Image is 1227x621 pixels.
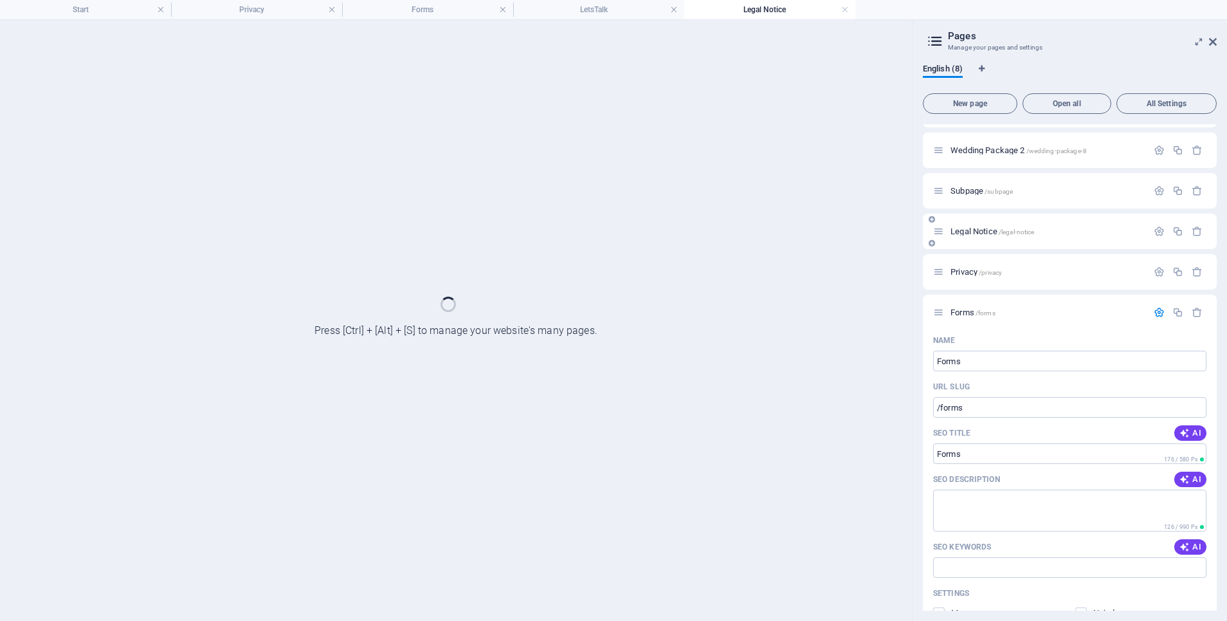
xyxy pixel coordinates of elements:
span: /wedding-package-8 [1026,147,1087,154]
button: All Settings [1116,93,1217,114]
div: Privacy/privacy [947,268,1147,276]
p: URL SLUG [933,382,970,392]
h4: LetsTalk [513,3,684,17]
span: New page [929,100,1012,107]
div: Remove [1192,266,1203,277]
span: Calculated pixel length in search results [1161,455,1206,464]
div: Legal Notice/legal-notice [947,227,1147,236]
p: Settings [933,588,969,598]
span: /subpage [985,188,1013,195]
p: Define if you want this page to be shown in auto-generated navigation. [951,607,993,619]
h3: Manage your pages and settings [948,42,1191,53]
p: SEO Keywords [933,542,991,552]
span: Forms [950,308,995,317]
span: Click to open page [950,186,1013,196]
div: Settings [1154,145,1165,156]
span: Legal Notice [950,227,1034,236]
p: SEO Description [933,474,1000,485]
div: Settings [1154,266,1165,277]
div: Language Tabs [923,64,1217,88]
div: Remove [1192,307,1203,318]
button: AI [1174,425,1206,441]
span: Open all [1028,100,1105,107]
p: SEO Title [933,428,970,438]
div: Wedding Package 2/wedding-package-8 [947,146,1147,154]
span: Calculated pixel length in search results [1161,523,1206,532]
input: Last part of the URL for this page [933,397,1206,418]
input: The page title in search results and browser tabs [933,443,1206,464]
h2: Pages [948,30,1217,42]
div: Duplicate [1172,226,1183,237]
h4: Privacy [171,3,342,17]
span: AI [1179,474,1201,485]
button: Open all [1022,93,1111,114]
span: Privacy [950,267,1002,277]
div: Settings [1154,226,1165,237]
p: Name [933,335,955,346]
button: AI [1174,472,1206,487]
span: All Settings [1122,100,1211,107]
h4: Legal Notice [684,3,855,17]
div: Subpage/subpage [947,187,1147,195]
span: 176 / 580 Px [1164,456,1197,463]
div: Forms/forms [947,308,1147,317]
span: /forms [976,310,995,317]
p: Instruct search engines to exclude this page from search results. [1093,607,1135,619]
span: English (8) [923,61,963,79]
span: /privacy [979,269,1002,276]
div: Duplicate [1172,185,1183,196]
span: Click to open page [950,145,1087,155]
h4: Forms [342,3,513,17]
label: The text in search results and social media [933,474,1000,485]
div: Duplicate [1172,145,1183,156]
button: AI [1174,539,1206,555]
label: The page title in search results and browser tabs [933,428,970,438]
label: Last part of the URL for this page [933,382,970,392]
div: Duplicate [1172,307,1183,318]
div: Remove [1192,185,1203,196]
span: 126 / 990 Px [1164,524,1197,530]
div: Remove [1192,145,1203,156]
span: AI [1179,542,1201,552]
span: AI [1179,428,1201,438]
div: Settings [1154,185,1165,196]
span: /legal-notice [999,228,1035,236]
div: Remove [1192,226,1203,237]
div: Duplicate [1172,266,1183,277]
button: New page [923,93,1017,114]
textarea: The text in search results and social media [933,490,1206,532]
